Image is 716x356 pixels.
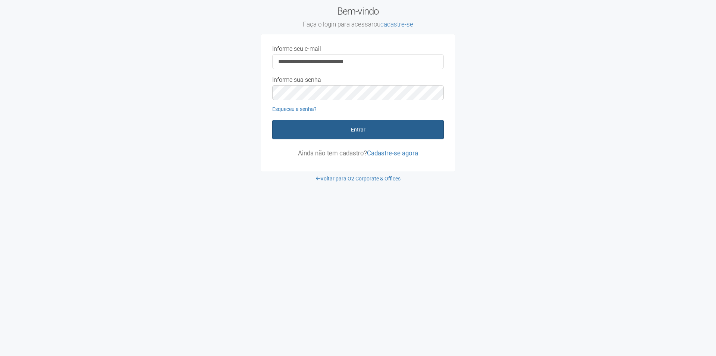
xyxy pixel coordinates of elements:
h2: Bem-vindo [261,6,455,29]
p: Ainda não tem cadastro? [272,150,444,157]
a: Cadastre-se agora [367,149,418,157]
button: Entrar [272,120,444,139]
label: Informe sua senha [272,77,321,83]
label: Informe seu e-mail [272,46,321,52]
span: ou [374,21,413,28]
a: Esqueceu a senha? [272,106,317,112]
a: cadastre-se [380,21,413,28]
a: Voltar para O2 Corporate & Offices [316,176,401,182]
small: Faça o login para acessar [261,21,455,29]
